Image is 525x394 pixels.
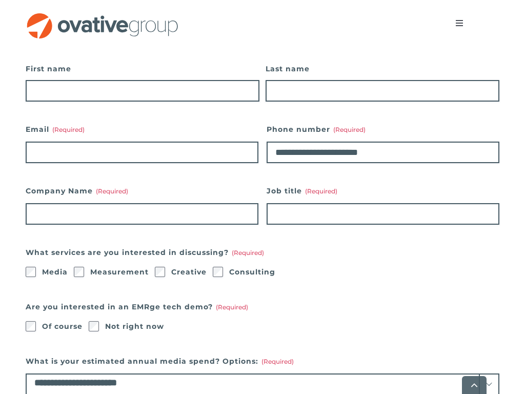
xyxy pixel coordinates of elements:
[26,184,258,198] label: Company Name
[26,245,264,260] legend: What services are you interested in discussing?
[26,62,259,76] label: First name
[267,184,499,198] label: Job title
[305,187,337,195] span: (Required)
[52,126,85,133] span: (Required)
[26,354,499,368] label: What is your estimated annual media spend? Options:
[171,265,207,279] label: Creative
[42,265,68,279] label: Media
[229,265,275,279] label: Consulting
[90,265,149,279] label: Measurement
[26,122,258,136] label: Email
[105,319,164,333] label: Not right now
[267,122,499,136] label: Phone number
[216,303,248,311] span: (Required)
[266,62,499,76] label: Last name
[26,12,179,22] a: OG_Full_horizontal_RGB
[232,249,264,257] span: (Required)
[96,187,128,195] span: (Required)
[333,126,366,133] span: (Required)
[26,300,248,314] legend: Are you interested in an EMRge tech demo?
[261,358,294,365] span: (Required)
[42,319,83,333] label: Of course
[445,13,474,33] nav: Menu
